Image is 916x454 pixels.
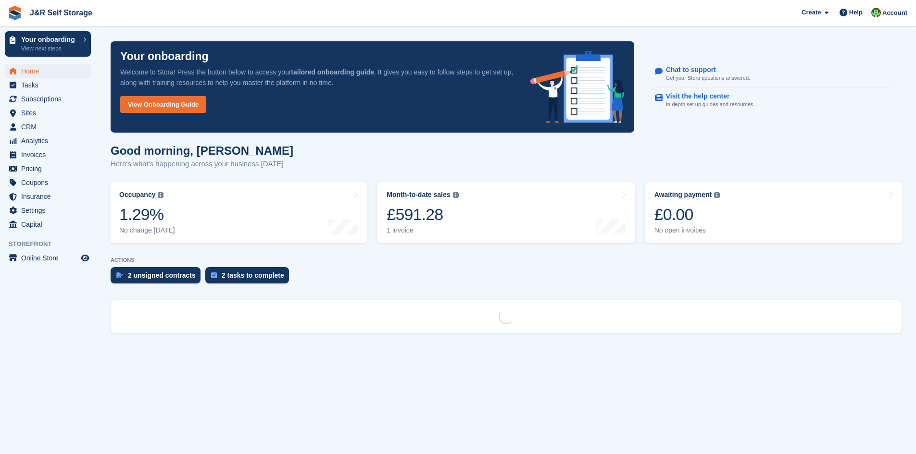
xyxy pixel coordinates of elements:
[21,64,79,78] span: Home
[21,134,79,147] span: Analytics
[116,272,123,278] img: contract_signature_icon-13c848040528278c33f63329250d36e43548de30e8caae1d1a13099fd9432cc5.svg
[26,5,96,21] a: J&R Self Storage
[655,87,892,113] a: Visit the help center In-depth set up guides and resources.
[654,205,720,224] div: £0.00
[666,74,750,82] p: Get your Stora questions answered.
[377,182,635,243] a: Month-to-date sales £591.28 1 invoice
[8,6,22,20] img: stora-icon-8386f47178a22dfd0bd8f6a31ec36ba5ce8667c1dd55bd0f319d3a0aa187defe.svg
[211,272,217,278] img: task-75834270c22a3079a89374b754ae025e5fb1db73e45f91037f5363f120a921f8.svg
[5,218,91,231] a: menu
[119,226,175,234] div: No change [DATE]
[666,66,742,74] p: Chat to support
[5,134,91,147] a: menu
[654,226,720,234] div: No open invoices
[21,92,79,106] span: Subscriptions
[21,148,79,161] span: Invoices
[21,190,79,203] span: Insurance
[21,251,79,265] span: Online Store
[714,192,720,198] img: icon-info-grey-7440780725fd019a000dd9b08b2336e03edf1995a4989e88bcd33f0948082b44.svg
[5,251,91,265] a: menu
[111,159,293,170] p: Here's what's happening across your business [DATE]
[5,31,91,57] a: Your onboarding View next steps
[222,271,284,279] div: 2 tasks to complete
[111,144,293,157] h1: Good morning, [PERSON_NAME]
[111,267,205,288] a: 2 unsigned contracts
[453,192,459,198] img: icon-info-grey-7440780725fd019a000dd9b08b2336e03edf1995a4989e88bcd33f0948082b44.svg
[79,252,91,264] a: Preview store
[802,8,821,17] span: Create
[291,68,374,76] strong: tailored onboarding guide
[21,44,78,53] p: View next steps
[119,205,175,224] div: 1.29%
[21,218,79,231] span: Capital
[5,162,91,175] a: menu
[9,239,96,249] span: Storefront
[387,205,458,224] div: £591.28
[5,120,91,134] a: menu
[21,204,79,217] span: Settings
[111,257,902,263] p: ACTIONS
[21,176,79,189] span: Coupons
[110,182,367,243] a: Occupancy 1.29% No change [DATE]
[882,8,907,18] span: Account
[205,267,294,288] a: 2 tasks to complete
[5,64,91,78] a: menu
[120,67,515,88] p: Welcome to Stora! Press the button below to access your . It gives you easy to follow steps to ge...
[387,191,450,199] div: Month-to-date sales
[5,190,91,203] a: menu
[530,51,625,123] img: onboarding-info-6c161a55d2c0e0a8cae90662b2fe09162a5109e8cc188191df67fb4f79e88e88.svg
[21,78,79,92] span: Tasks
[128,271,196,279] div: 2 unsigned contracts
[666,92,747,100] p: Visit the help center
[871,8,881,17] img: Steve Pollicott
[387,226,458,234] div: 1 invoice
[5,176,91,189] a: menu
[654,191,712,199] div: Awaiting payment
[158,192,163,198] img: icon-info-grey-7440780725fd019a000dd9b08b2336e03edf1995a4989e88bcd33f0948082b44.svg
[645,182,903,243] a: Awaiting payment £0.00 No open invoices
[21,36,78,43] p: Your onboarding
[21,162,79,175] span: Pricing
[120,96,206,113] a: View Onboarding Guide
[5,204,91,217] a: menu
[5,78,91,92] a: menu
[5,92,91,106] a: menu
[119,191,155,199] div: Occupancy
[21,120,79,134] span: CRM
[5,148,91,161] a: menu
[21,106,79,120] span: Sites
[849,8,863,17] span: Help
[5,106,91,120] a: menu
[655,61,892,87] a: Chat to support Get your Stora questions answered.
[666,100,755,109] p: In-depth set up guides and resources.
[120,51,209,62] p: Your onboarding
